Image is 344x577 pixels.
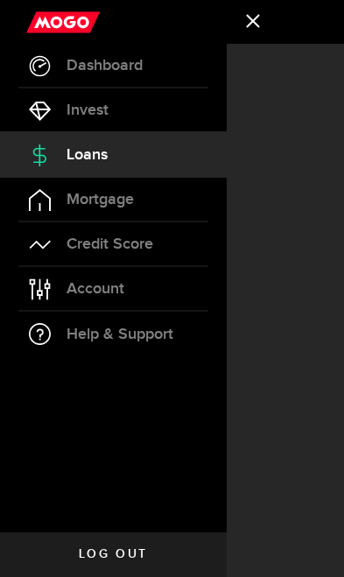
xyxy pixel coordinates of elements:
span: Log out [79,548,148,560]
span: Credit Score [67,236,153,252]
span: Loans [67,147,108,163]
span: Account [67,281,124,297]
span: Dashboard [67,58,143,74]
button: Open LiveChat chat widget [14,7,67,60]
span: Mortgage [67,192,134,208]
span: Invest [67,102,109,118]
span: Help & Support [67,327,173,342]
